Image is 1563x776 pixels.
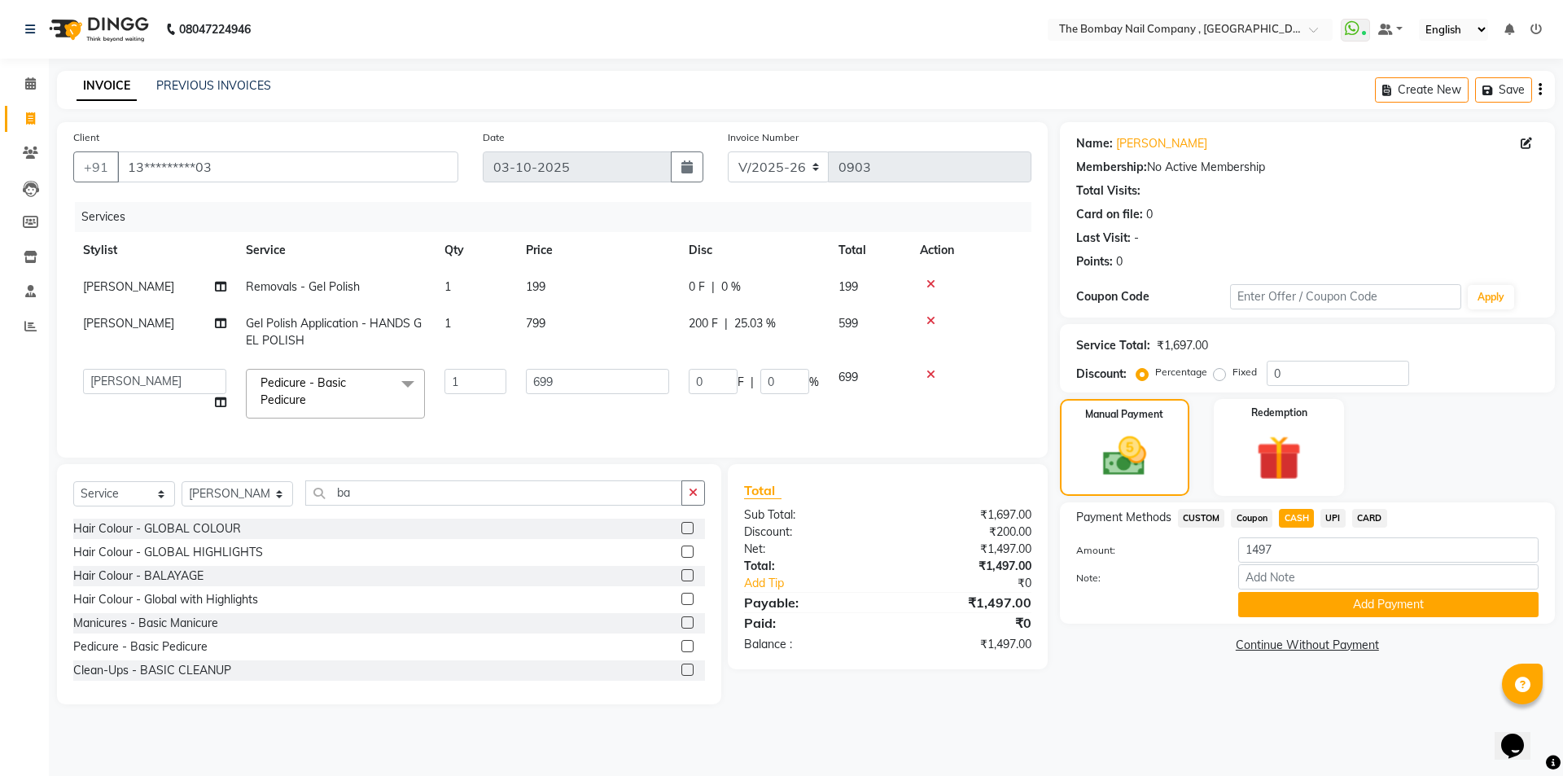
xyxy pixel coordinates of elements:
input: Search by Name/Mobile/Email/Code [117,151,458,182]
label: Client [73,130,99,145]
a: PREVIOUS INVOICES [156,78,271,93]
img: _gift.svg [1242,430,1316,486]
th: Action [910,232,1031,269]
th: Price [516,232,679,269]
span: Payment Methods [1076,509,1171,526]
div: Last Visit: [1076,230,1131,247]
div: Balance : [732,636,887,653]
button: Create New [1375,77,1469,103]
button: Add Payment [1238,592,1539,617]
div: ₹1,497.00 [887,541,1043,558]
th: Service [236,232,435,269]
th: Total [829,232,910,269]
span: Total [744,482,781,499]
div: ₹1,497.00 [887,636,1043,653]
span: 599 [838,316,858,331]
img: _cash.svg [1089,432,1160,481]
input: Enter Offer / Coupon Code [1230,284,1461,309]
span: Coupon [1231,509,1272,528]
label: Amount: [1064,543,1226,558]
div: ₹1,497.00 [887,558,1043,575]
b: 08047224946 [179,7,251,52]
img: logo [42,7,153,52]
span: 1 [444,279,451,294]
label: Percentage [1155,365,1207,379]
div: Points: [1076,253,1113,270]
label: Invoice Number [728,130,799,145]
input: Amount [1238,537,1539,563]
div: Discount: [1076,366,1127,383]
label: Fixed [1232,365,1257,379]
span: | [751,374,754,391]
div: Payable: [732,593,887,612]
div: Pedicure - Basic Pedicure [73,638,208,655]
span: Gel Polish Application - HANDS GEL POLISH [246,316,422,348]
span: UPI [1320,509,1346,528]
div: 0 [1146,206,1153,223]
div: ₹200.00 [887,524,1043,541]
div: ₹0 [887,613,1043,633]
input: Add Note [1238,564,1539,590]
span: 0 F [689,278,705,296]
th: Disc [679,232,829,269]
div: Name: [1076,135,1113,152]
div: ₹0 [913,575,1043,592]
div: Services [75,202,1044,232]
div: ₹1,697.00 [1157,337,1208,354]
span: 199 [526,279,545,294]
div: Hair Colour - Global with Highlights [73,591,258,608]
button: +91 [73,151,119,182]
div: Membership: [1076,159,1147,176]
div: Net: [732,541,887,558]
iframe: chat widget [1495,711,1547,760]
div: 0 [1116,253,1123,270]
span: 699 [838,370,858,384]
span: | [711,278,715,296]
span: [PERSON_NAME] [83,316,174,331]
div: ₹1,697.00 [887,506,1043,524]
div: Hair Colour - GLOBAL HIGHLIGHTS [73,544,263,561]
span: 799 [526,316,545,331]
span: 0 % [721,278,741,296]
div: Clean-Ups - BASIC CLEANUP [73,662,231,679]
a: Add Tip [732,575,913,592]
label: Redemption [1251,406,1307,420]
label: Date [483,130,505,145]
label: Manual Payment [1085,407,1163,422]
span: 25.03 % [734,315,776,332]
span: 200 F [689,315,718,332]
span: | [725,315,728,332]
span: CASH [1279,509,1314,528]
a: [PERSON_NAME] [1116,135,1207,152]
span: 1 [444,316,451,331]
span: Pedicure - Basic Pedicure [260,375,346,407]
span: [PERSON_NAME] [83,279,174,294]
button: Apply [1468,285,1514,309]
div: Hair Colour - GLOBAL COLOUR [73,520,241,537]
span: 199 [838,279,858,294]
div: Card on file: [1076,206,1143,223]
div: Total Visits: [1076,182,1141,199]
div: ₹1,497.00 [887,593,1043,612]
div: Paid: [732,613,887,633]
span: % [809,374,819,391]
a: Continue Without Payment [1063,637,1552,654]
div: Coupon Code [1076,288,1230,305]
div: Sub Total: [732,506,887,524]
div: - [1134,230,1139,247]
span: CARD [1352,509,1387,528]
div: Service Total: [1076,337,1150,354]
span: CUSTOM [1178,509,1225,528]
input: Search or Scan [305,480,683,506]
button: Save [1475,77,1532,103]
th: Qty [435,232,516,269]
div: Total: [732,558,887,575]
th: Stylist [73,232,236,269]
div: Discount: [732,524,887,541]
div: Hair Colour - BALAYAGE [73,568,204,585]
span: Removals - Gel Polish [246,279,360,294]
div: Manicures - Basic Manicure [73,615,218,632]
a: INVOICE [77,72,137,101]
span: F [738,374,744,391]
label: Note: [1064,571,1226,585]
